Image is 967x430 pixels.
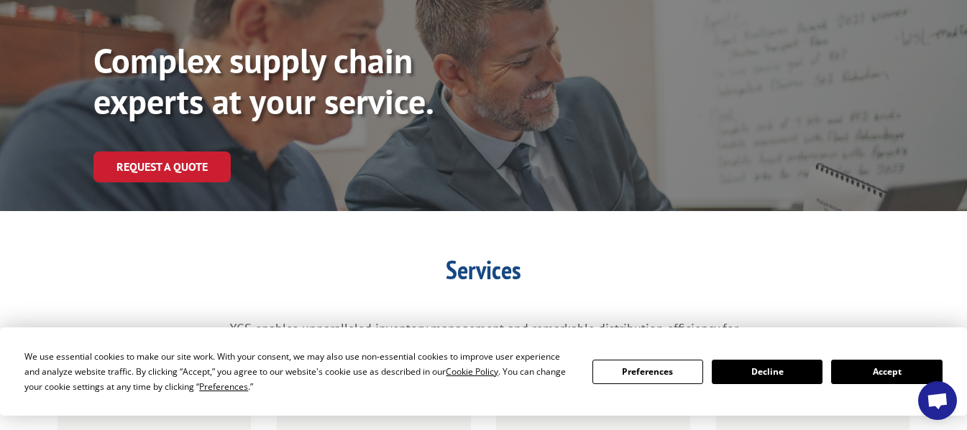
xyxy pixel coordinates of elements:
[446,365,498,378] span: Cookie Policy
[831,360,942,384] button: Accept
[199,380,248,393] span: Preferences
[93,40,525,123] p: Complex supply chain experts at your service.
[712,360,822,384] button: Decline
[918,381,957,420] div: Open chat
[225,320,743,371] p: XGS enables unparalleled inventory management and remarkable distribution efficiency for your ent...
[225,257,743,290] h1: Services
[24,349,574,394] div: We use essential cookies to make our site work. With your consent, we may also use non-essential ...
[93,151,231,182] a: Request a Quote
[592,360,703,384] button: Preferences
